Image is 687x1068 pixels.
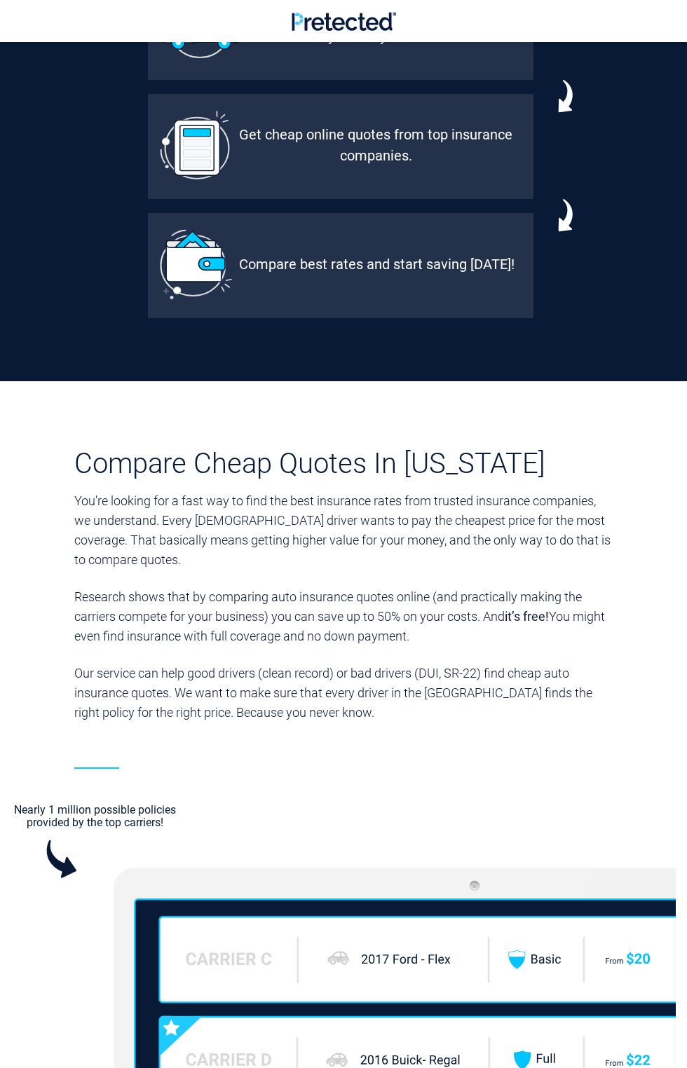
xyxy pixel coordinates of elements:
h3: Compare Cheap Quotes In [US_STATE] [74,444,613,483]
img: Save Money [160,229,232,299]
div: Get cheap online quotes from top insurance companies. [230,124,522,166]
img: Pretected Logo [292,12,396,31]
p: Research shows that by comparing auto insurance quotes online (and practically making the carrier... [74,587,613,646]
b: it’s free! [505,609,549,624]
img: Compare Rates [160,111,230,179]
p: You're looking for a fast way to find the best insurance rates from trusted insurance companies, ... [74,491,613,570]
p: Our service can help good drivers (clean record) or bad drivers (DUI, SR-22) find cheap auto insu... [74,664,613,723]
div: Compare best rates and start saving [DATE]! [232,254,522,275]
